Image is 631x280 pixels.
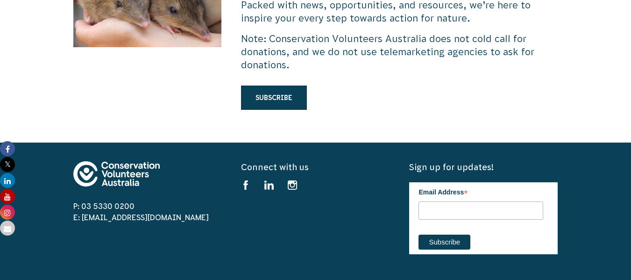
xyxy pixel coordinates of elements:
img: logo-footer.svg [73,161,160,187]
h5: Sign up for updates! [409,161,558,173]
p: Note: Conservation Volunteers Australia does not cold call for donations, and we do not use telem... [241,32,558,72]
h5: Connect with us [241,161,390,173]
a: Subscribe [241,86,307,110]
label: Email Address [418,182,543,200]
input: Subscribe [418,235,470,250]
a: E: [EMAIL_ADDRESS][DOMAIN_NAME] [73,213,209,222]
a: P: 03 5330 0200 [73,202,135,210]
